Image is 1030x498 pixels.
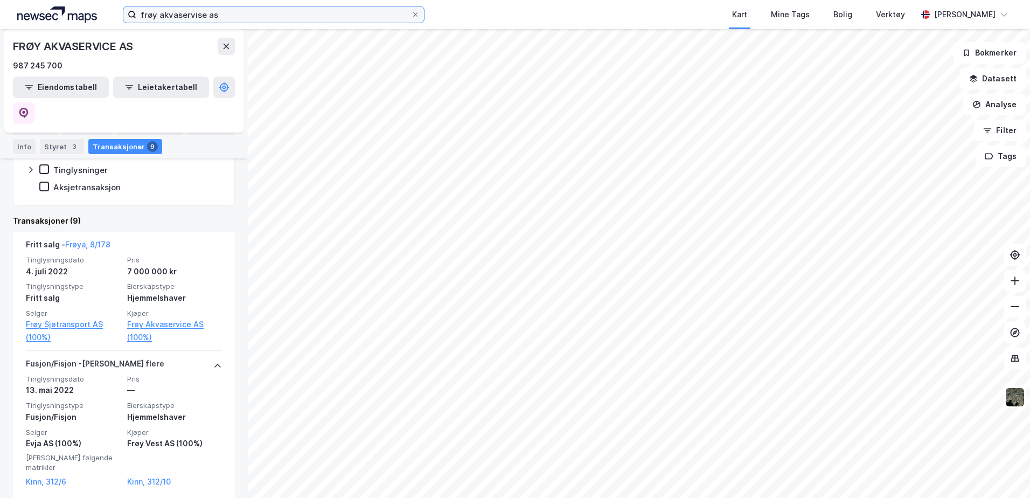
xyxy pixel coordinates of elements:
[88,139,162,154] div: Transaksjoner
[113,77,209,98] button: Leietakertabell
[976,446,1030,498] iframe: Chat Widget
[127,309,222,318] span: Kjøper
[17,6,97,23] img: logo.a4113a55bc3d86da70a041830d287a7e.svg
[13,77,109,98] button: Eiendomstabell
[127,401,222,410] span: Eierskapstype
[127,384,222,397] div: —
[13,139,36,154] div: Info
[26,411,121,424] div: Fusjon/Fisjon
[26,475,121,488] a: Kinn, 312/6
[127,282,222,291] span: Eierskapstype
[771,8,810,21] div: Mine Tags
[127,265,222,278] div: 7 000 000 kr
[26,318,121,344] a: Frøy Sjøtransport AS (100%)
[976,146,1026,167] button: Tags
[127,318,222,344] a: Frøy Akvaservice AS (100%)
[127,428,222,437] span: Kjøper
[26,453,121,472] span: [PERSON_NAME] følgende matrikler
[127,411,222,424] div: Hjemmelshaver
[53,182,121,192] div: Aksjetransaksjon
[127,375,222,384] span: Pris
[26,265,121,278] div: 4. juli 2022
[26,282,121,291] span: Tinglysningstype
[65,240,110,249] a: Frøya, 8/178
[26,437,121,450] div: Evja AS (100%)
[69,141,80,152] div: 3
[127,437,222,450] div: Frøy Vest AS (100%)
[26,238,110,255] div: Fritt salg -
[26,375,121,384] span: Tinglysningsdato
[953,42,1026,64] button: Bokmerker
[26,255,121,265] span: Tinglysningsdato
[732,8,747,21] div: Kart
[26,357,164,375] div: Fusjon/Fisjon - [PERSON_NAME] flere
[40,139,84,154] div: Styret
[26,292,121,305] div: Fritt salg
[53,165,108,175] div: Tinglysninger
[13,59,62,72] div: 987 245 700
[13,38,135,55] div: FRØY AKVASERVICE AS
[1005,387,1025,407] img: 9k=
[963,94,1026,115] button: Analyse
[26,428,121,437] span: Selger
[147,141,158,152] div: 9
[13,215,235,227] div: Transaksjoner (9)
[934,8,996,21] div: [PERSON_NAME]
[876,8,905,21] div: Verktøy
[960,68,1026,89] button: Datasett
[974,120,1026,141] button: Filter
[26,309,121,318] span: Selger
[127,292,222,305] div: Hjemmelshaver
[127,255,222,265] span: Pris
[127,475,222,488] a: Kinn, 312/10
[136,6,411,23] input: Søk på adresse, matrikkel, gårdeiere, leietakere eller personer
[26,401,121,410] span: Tinglysningstype
[833,8,852,21] div: Bolig
[26,384,121,397] div: 13. mai 2022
